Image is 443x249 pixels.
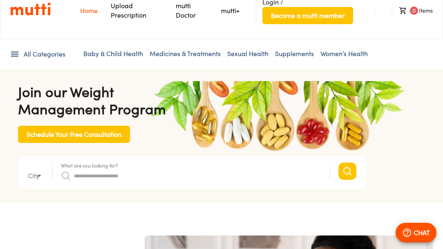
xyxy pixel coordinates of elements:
[27,129,121,140] span: Schedule Your Free Consultation
[227,50,268,58] a: Sexual Health
[392,3,433,18] li: Items
[271,10,345,21] span: Become a mutti member
[221,7,239,15] a: Navigates to mutti+ page
[10,2,51,16] img: Logo
[150,50,221,58] a: Medicines & Treatments
[10,2,51,16] a: Link on the logo navigates to HomePage
[61,163,118,168] label: What are you looking for?
[18,130,130,137] a: Schedule Your Free Consultation
[414,228,430,238] p: CHAT
[275,50,314,58] a: Supplements
[24,50,65,59] span: All Categories
[410,7,418,15] span: 0
[80,7,98,15] a: Navigates to Home Page
[111,2,146,19] a: Navigates to Prescription Upload Page
[83,50,143,58] a: Baby & Child Health
[320,50,368,58] a: Women’s Health
[396,223,436,242] button: CHAT
[176,2,196,19] a: Navigates to mutti doctor website
[18,126,130,143] button: Schedule Your Free Consultation
[338,163,356,180] button: Search
[262,7,353,24] button: Become a mutti member
[18,83,366,118] h4: Join our Weight Management Program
